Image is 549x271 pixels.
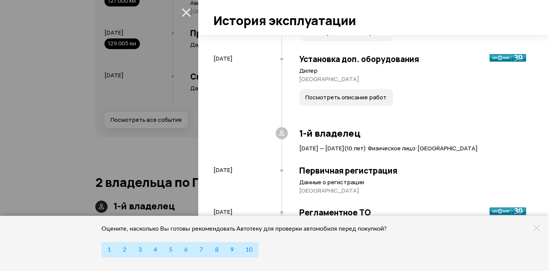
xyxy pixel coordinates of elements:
button: 5 [163,242,178,257]
button: 8 [209,242,224,257]
button: 3 [132,242,148,257]
img: logo [490,207,526,215]
span: 8 [215,247,218,253]
h3: Регламентное ТО [299,207,526,217]
span: 4 [154,247,157,253]
button: 7 [193,242,209,257]
span: · [366,140,368,153]
h3: Установка доп. оборудования [299,54,526,64]
span: [DATE] [213,54,233,62]
p: [GEOGRAPHIC_DATA] [299,75,526,83]
p: Данные о регистрации [299,179,526,186]
button: 2 [117,242,132,257]
span: Посмотреть описание работ [305,94,387,101]
img: logo [490,54,526,62]
span: 10 [246,247,252,253]
button: закрыть [180,6,192,18]
span: [GEOGRAPHIC_DATA] [417,144,478,152]
span: [DATE] [213,208,233,216]
span: 2 [123,247,126,253]
span: [DATE] — [DATE] ( 10 лет ) [299,144,366,152]
span: · [416,140,417,153]
div: Оцените, насколько Вы готовы рекомендовать Автотеку для проверки автомобиля перед покупкой? [101,225,397,233]
span: [DATE] [213,166,233,174]
button: 9 [224,242,240,257]
button: 10 [239,242,258,257]
span: 5 [169,247,172,253]
button: Посмотреть описание работ [299,89,393,106]
span: Физическое лицо [368,144,416,152]
h3: 1-й владелец [299,128,526,139]
button: 1 [101,242,117,257]
p: [GEOGRAPHIC_DATA] [299,187,526,194]
span: 3 [138,247,142,253]
button: 6 [178,242,194,257]
p: Дилер [299,67,526,75]
h3: Первичная регистрация [299,166,526,175]
button: 4 [148,242,163,257]
span: 7 [199,247,203,253]
span: 6 [184,247,188,253]
span: 1 [108,247,111,253]
span: 9 [230,247,234,253]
